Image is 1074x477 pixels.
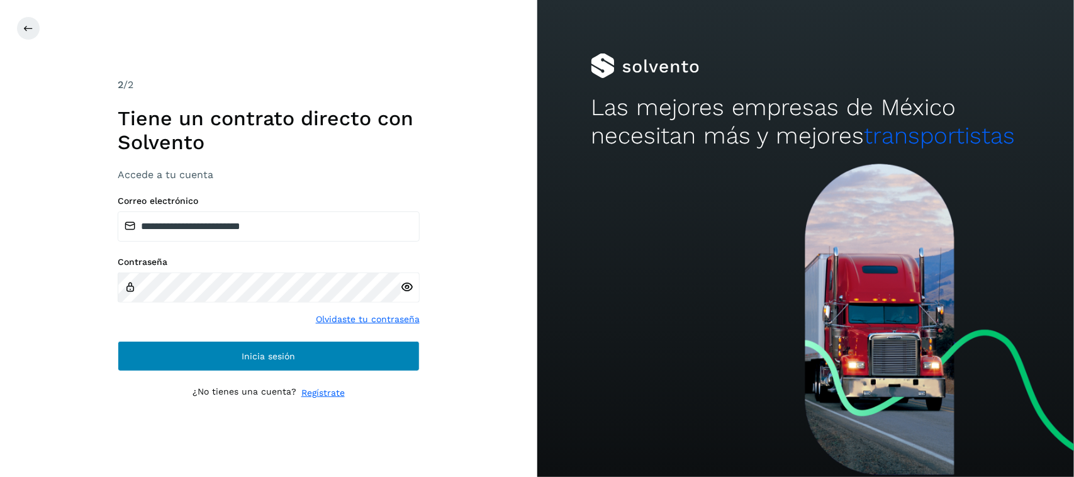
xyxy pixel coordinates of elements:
button: Inicia sesión [118,341,420,371]
label: Correo electrónico [118,196,420,206]
h2: Las mejores empresas de México necesitan más y mejores [591,94,1021,150]
label: Contraseña [118,257,420,267]
h3: Accede a tu cuenta [118,169,420,181]
span: Inicia sesión [242,352,295,361]
p: ¿No tienes una cuenta? [193,386,296,400]
a: Olvidaste tu contraseña [316,313,420,326]
span: 2 [118,79,123,91]
h1: Tiene un contrato directo con Solvento [118,106,420,155]
a: Regístrate [301,386,345,400]
div: /2 [118,77,420,93]
span: transportistas [864,122,1015,149]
